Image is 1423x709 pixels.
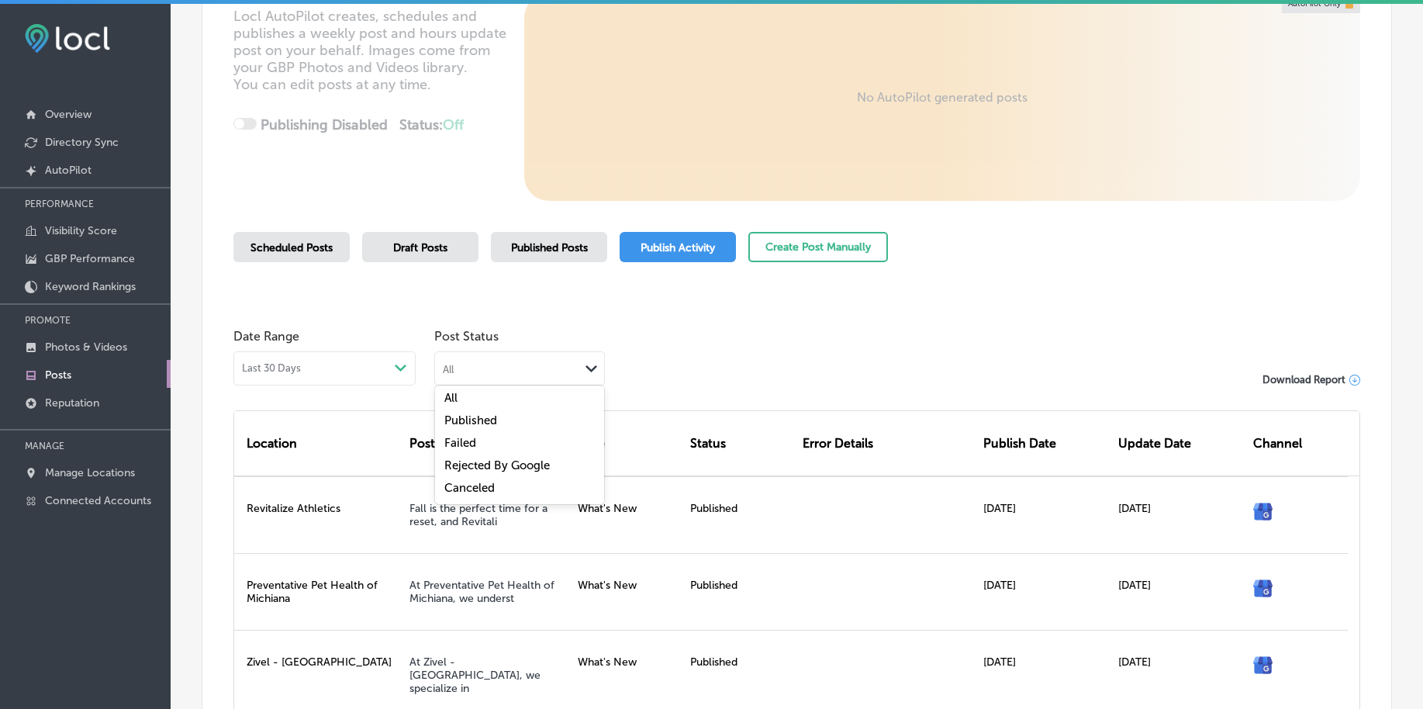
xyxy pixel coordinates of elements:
[443,362,454,375] div: All
[1112,476,1247,553] div: [DATE]
[1112,411,1247,476] div: Update Date
[45,396,99,410] p: Reputation
[748,232,888,262] button: Create Post Manually
[796,411,976,476] div: Error Details
[434,329,605,344] span: Post Status
[45,252,135,265] p: GBP Performance
[45,136,119,149] p: Directory Sync
[572,476,684,553] div: What's New
[1247,411,1349,476] div: Channel
[409,655,541,695] a: At Zivel - [GEOGRAPHIC_DATA], we specialize in
[977,476,1112,553] div: [DATE]
[242,362,301,375] span: Last 30 Days
[641,241,715,254] span: Publish Activity
[45,466,135,479] p: Manage Locations
[444,391,458,405] label: All
[234,411,403,476] div: Location
[234,553,403,630] div: Preventative Pet Health of Michiana
[444,458,550,472] label: Rejected By Google
[45,108,92,121] p: Overview
[393,241,447,254] span: Draft Posts
[572,553,684,630] div: What's New
[403,411,572,476] div: Post Title
[977,553,1112,630] div: [DATE]
[25,24,110,53] img: fda3e92497d09a02dc62c9cd864e3231.png
[250,241,333,254] span: Scheduled Posts
[511,241,588,254] span: Published Posts
[45,224,117,237] p: Visibility Score
[233,329,299,344] label: Date Range
[1262,374,1345,386] span: Download Report
[234,476,403,553] div: Revitalize Athletics
[977,411,1112,476] div: Publish Date
[45,368,71,382] p: Posts
[1112,553,1247,630] div: [DATE]
[409,579,554,605] a: At Preventative Pet Health of Michiana, we underst
[572,411,684,476] div: Type
[444,436,476,450] label: Failed
[684,553,796,630] div: Published
[444,481,495,495] label: Canceled
[45,280,136,293] p: Keyword Rankings
[684,476,796,553] div: Published
[45,341,127,354] p: Photos & Videos
[45,494,151,507] p: Connected Accounts
[409,502,547,528] a: Fall is the perfect time for a reset, and Revitali
[444,413,497,427] label: Published
[684,411,796,476] div: Status
[45,164,92,177] p: AutoPilot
